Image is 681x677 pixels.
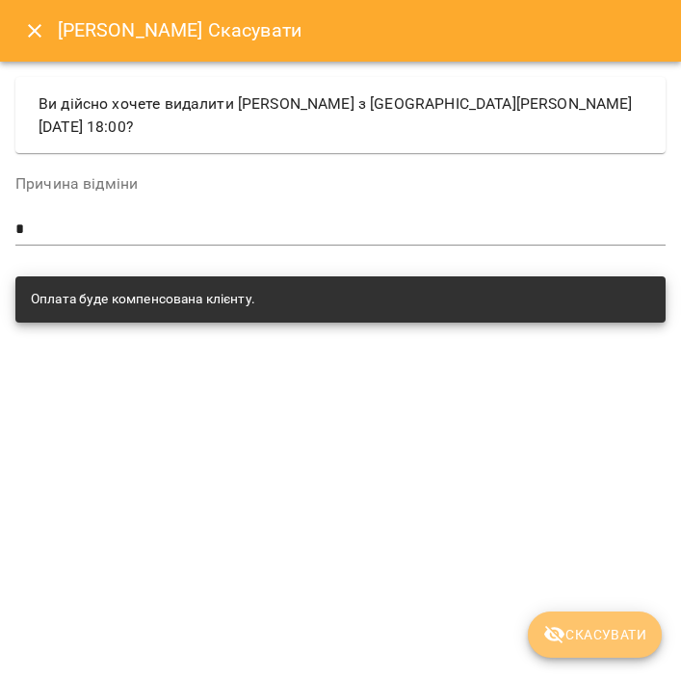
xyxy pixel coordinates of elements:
span: Скасувати [543,623,646,646]
button: Скасувати [528,612,662,658]
button: Close [12,8,58,54]
label: Причина відміни [15,176,666,192]
div: Ви дійсно хочете видалити [PERSON_NAME] з [GEOGRAPHIC_DATA][PERSON_NAME] [DATE] 18:00? [15,77,666,153]
h6: [PERSON_NAME] Скасувати [58,15,658,45]
div: Оплата буде компенсована клієнту. [31,282,255,317]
